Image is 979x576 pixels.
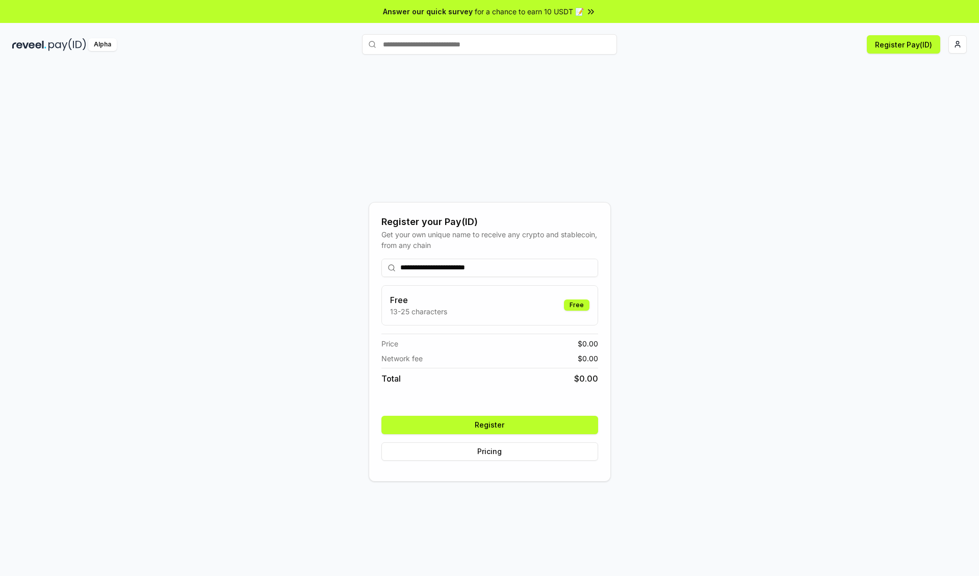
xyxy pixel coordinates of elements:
[381,229,598,251] div: Get your own unique name to receive any crypto and stablecoin, from any chain
[475,6,584,17] span: for a chance to earn 10 USDT 📝
[12,38,46,51] img: reveel_dark
[381,215,598,229] div: Register your Pay(ID)
[390,306,447,317] p: 13-25 characters
[381,416,598,434] button: Register
[48,38,86,51] img: pay_id
[381,338,398,349] span: Price
[867,35,940,54] button: Register Pay(ID)
[390,294,447,306] h3: Free
[381,353,423,364] span: Network fee
[578,353,598,364] span: $ 0.00
[564,299,589,311] div: Free
[574,372,598,385] span: $ 0.00
[578,338,598,349] span: $ 0.00
[383,6,473,17] span: Answer our quick survey
[381,372,401,385] span: Total
[381,442,598,461] button: Pricing
[88,38,117,51] div: Alpha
